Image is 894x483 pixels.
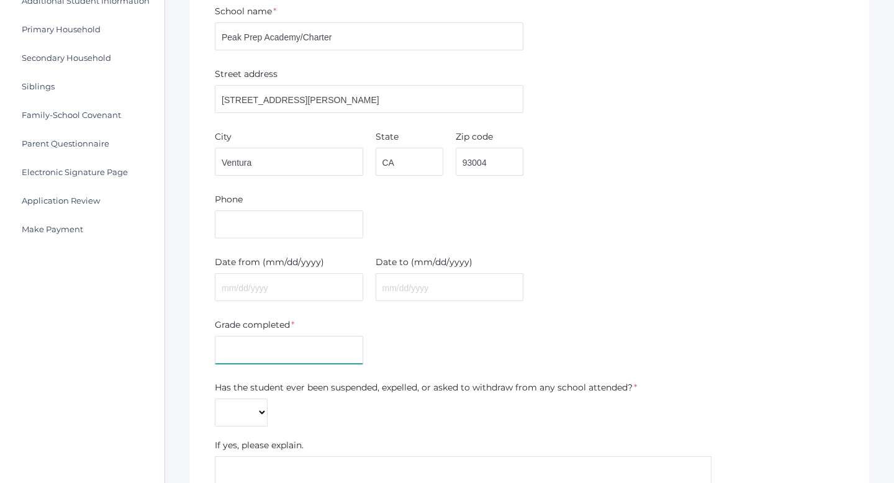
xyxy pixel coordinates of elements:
label: State [376,130,399,143]
input: mm/dd/yyyy [215,273,363,301]
span: Siblings [22,81,55,91]
input: mm/dd/yyyy [376,273,524,301]
span: Application Review [22,196,100,205]
label: School name [215,5,272,18]
span: Secondary Household [22,53,111,63]
label: Date from (mm/dd/yyyy) [215,256,324,269]
span: Parent Questionnaire [22,138,109,148]
label: Has the student ever been suspended, expelled, or asked to withdraw from any school attended? [215,381,633,394]
label: City [215,130,232,143]
label: Date to (mm/dd/yyyy) [376,256,472,269]
label: Zip code [456,130,493,143]
label: Phone [215,193,243,206]
span: Electronic Signature Page [22,167,128,177]
span: Primary Household [22,24,101,34]
label: Street address [215,68,278,81]
label: If yes, please explain. [215,439,304,452]
span: Family-School Covenant [22,110,121,120]
label: Grade completed [215,318,290,332]
span: Make Payment [22,224,83,234]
